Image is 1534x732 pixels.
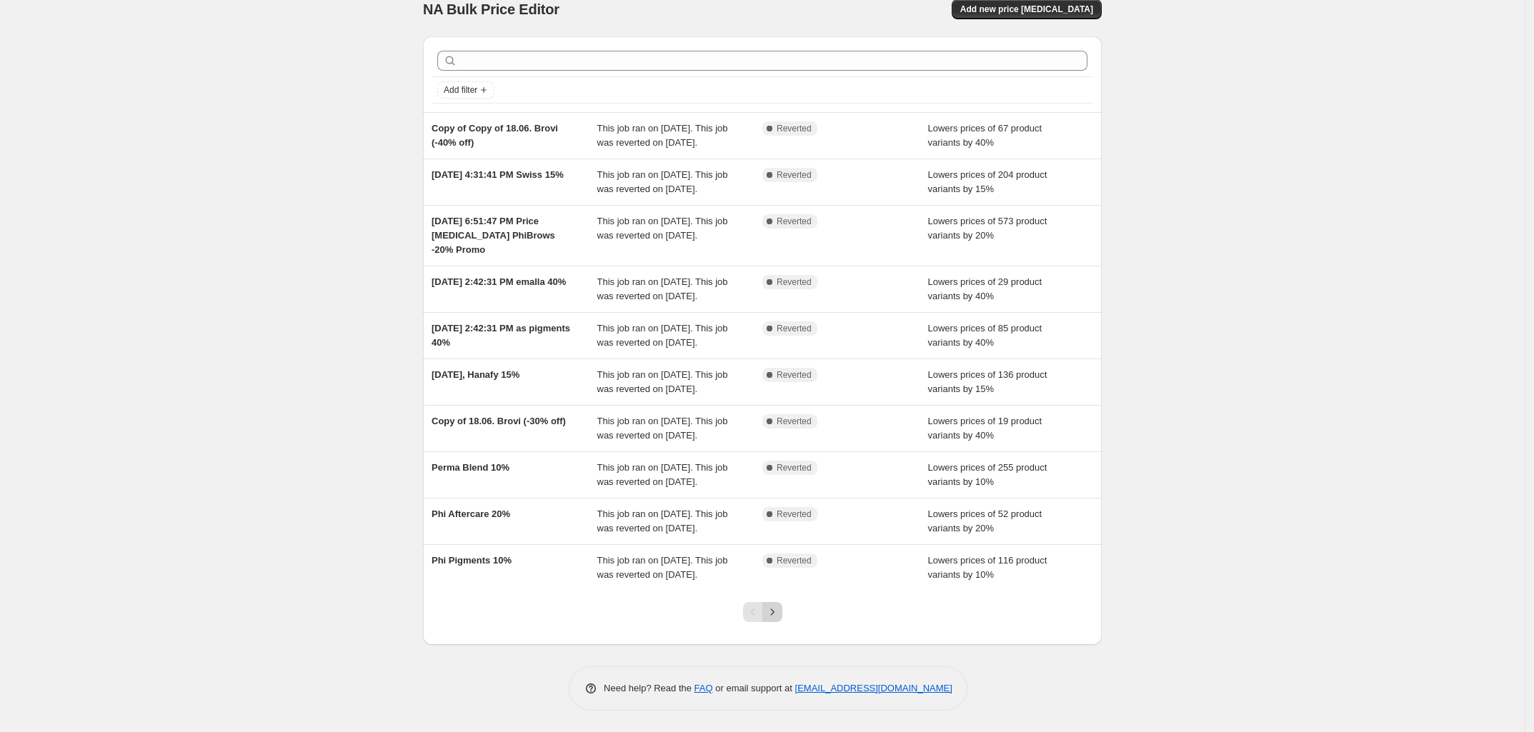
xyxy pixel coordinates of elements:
span: This job ran on [DATE]. This job was reverted on [DATE]. [597,369,728,394]
span: This job ran on [DATE]. This job was reverted on [DATE]. [597,462,728,487]
span: Phi Pigments 10% [432,555,512,566]
span: Lowers prices of 52 product variants by 20% [928,508,1042,533]
span: This job ran on [DATE]. This job was reverted on [DATE]. [597,555,728,580]
span: Lowers prices of 204 product variants by 15% [928,169,1047,194]
span: Reverted [777,276,812,288]
span: Reverted [777,216,812,227]
span: or email support at [713,683,795,693]
span: Lowers prices of 255 product variants by 10% [928,462,1047,487]
span: Add filter [444,84,477,96]
span: [DATE] 4:31:41 PM Swiss 15% [432,169,564,180]
span: Reverted [777,169,812,181]
span: Copy of Copy of 18.06. Brovi (-40% off) [432,123,558,148]
span: Lowers prices of 573 product variants by 20% [928,216,1047,241]
span: Reverted [777,508,812,520]
span: Lowers prices of 67 product variants by 40% [928,123,1042,148]
span: Reverted [777,416,812,427]
button: Add filter [437,81,494,99]
span: Reverted [777,323,812,334]
span: Reverted [777,123,812,134]
span: This job ran on [DATE]. This job was reverted on [DATE]. [597,508,728,533]
span: Phi Aftercare 20% [432,508,510,519]
span: Perma Blend 10% [432,462,509,473]
span: Reverted [777,462,812,473]
span: Lowers prices of 136 product variants by 15% [928,369,1047,394]
span: Lowers prices of 116 product variants by 10% [928,555,1047,580]
span: Lowers prices of 29 product variants by 40% [928,276,1042,301]
button: Next [762,602,782,622]
span: This job ran on [DATE]. This job was reverted on [DATE]. [597,323,728,348]
span: Need help? Read the [604,683,694,693]
span: This job ran on [DATE]. This job was reverted on [DATE]. [597,123,728,148]
span: Reverted [777,555,812,566]
span: This job ran on [DATE]. This job was reverted on [DATE]. [597,276,728,301]
span: [DATE] 2:42:31 PM as pigments 40% [432,323,570,348]
span: Lowers prices of 19 product variants by 40% [928,416,1042,441]
span: [DATE] 2:42:31 PM emalla 40% [432,276,566,287]
span: NA Bulk Price Editor [423,1,559,17]
span: [DATE] 6:51:47 PM Price [MEDICAL_DATA] PhiBrows -20% Promo [432,216,555,255]
span: This job ran on [DATE]. This job was reverted on [DATE]. [597,169,728,194]
span: Add new price [MEDICAL_DATA] [960,4,1093,15]
a: [EMAIL_ADDRESS][DOMAIN_NAME] [795,683,952,693]
span: Copy of 18.06. Brovi (-30% off) [432,416,566,426]
span: Reverted [777,369,812,381]
span: [DATE], Hanafy 15% [432,369,519,380]
span: Lowers prices of 85 product variants by 40% [928,323,1042,348]
nav: Pagination [743,602,782,622]
span: This job ran on [DATE]. This job was reverted on [DATE]. [597,416,728,441]
span: This job ran on [DATE]. This job was reverted on [DATE]. [597,216,728,241]
a: FAQ [694,683,713,693]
